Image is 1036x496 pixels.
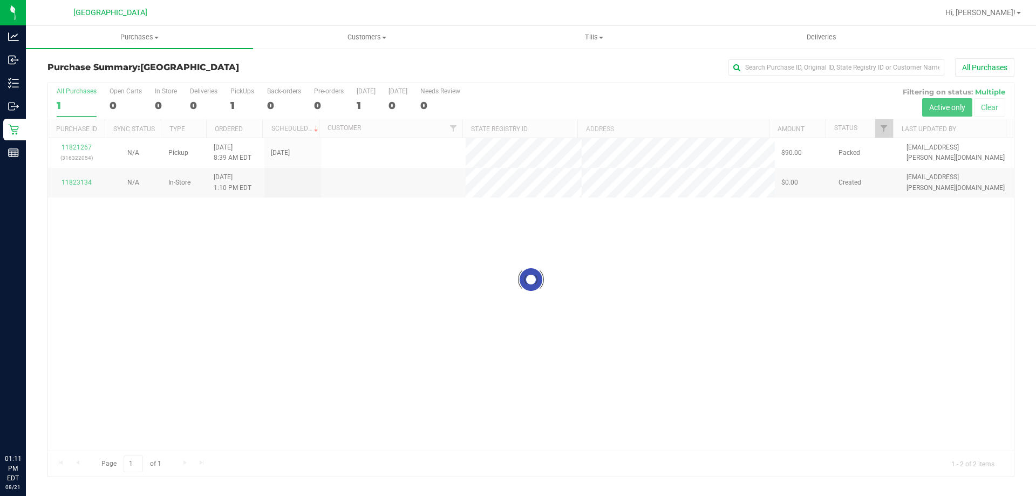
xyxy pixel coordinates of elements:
inline-svg: Inventory [8,78,19,89]
a: Purchases [26,26,253,49]
span: Customers [254,32,480,42]
inline-svg: Reports [8,147,19,158]
inline-svg: Analytics [8,31,19,42]
p: 01:11 PM EDT [5,454,21,483]
inline-svg: Outbound [8,101,19,112]
iframe: Resource center [11,410,43,442]
h3: Purchase Summary: [47,63,370,72]
a: Customers [253,26,480,49]
inline-svg: Retail [8,124,19,135]
span: [GEOGRAPHIC_DATA] [140,62,239,72]
a: Tills [480,26,707,49]
inline-svg: Inbound [8,55,19,65]
span: Tills [481,32,707,42]
a: Deliveries [708,26,935,49]
span: Hi, [PERSON_NAME]! [945,8,1015,17]
span: Purchases [26,32,253,42]
span: [GEOGRAPHIC_DATA] [73,8,147,17]
p: 08/21 [5,483,21,491]
span: Deliveries [792,32,851,42]
button: All Purchases [955,58,1014,77]
input: Search Purchase ID, Original ID, State Registry ID or Customer Name... [728,59,944,76]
